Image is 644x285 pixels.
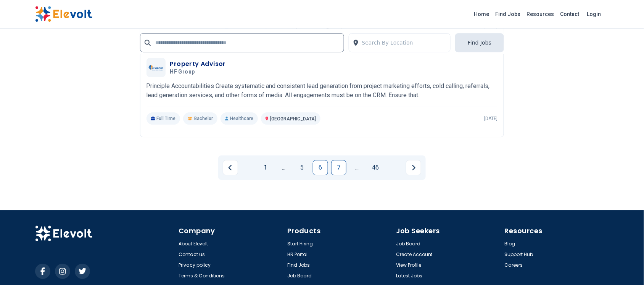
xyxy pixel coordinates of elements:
a: Latest Jobs [396,273,422,279]
h3: Property Advisor [170,59,226,69]
a: Resources [524,8,557,20]
a: Find Jobs [287,262,310,268]
ul: Pagination [223,160,421,175]
a: HF GroupProperty AdvisorHF GroupPrinciple Accountabilities Create systematic and consistent lead ... [147,58,498,125]
a: Home [471,8,493,20]
a: Contact [557,8,583,20]
a: Page 6 is your current page [313,160,328,175]
a: Next page [406,160,421,175]
a: Jump forward [349,160,365,175]
a: Page 1 [258,160,273,175]
a: Terms & Conditions [179,273,225,279]
a: Create Account [396,251,433,258]
a: HR Portal [287,251,308,258]
span: HF Group [170,69,195,75]
p: [DATE] [484,115,497,122]
p: Healthcare [221,112,258,125]
a: Start Hiring [287,241,313,247]
iframe: Chat Widget [606,248,644,285]
img: Elevolt [35,6,92,22]
a: Contact us [179,251,205,258]
a: View Profile [396,262,421,268]
h4: Job Seekers [396,226,500,236]
p: Full Time [147,112,180,125]
img: HF Group [148,65,164,70]
a: Page 46 [368,160,383,175]
h4: Products [287,226,391,236]
a: Support Hub [505,251,533,258]
a: Jump backward [276,160,291,175]
h4: Resources [505,226,609,236]
button: Find Jobs [455,33,504,52]
p: Principle Accountabilities Create systematic and consistent lead generation from project marketin... [147,82,498,100]
h4: Company [179,226,283,236]
a: Previous page [223,160,238,175]
a: Job Board [396,241,420,247]
a: Find Jobs [493,8,524,20]
img: Elevolt [35,226,92,242]
a: Privacy policy [179,262,211,268]
a: Careers [505,262,523,268]
a: Job Board [287,273,312,279]
a: Login [583,6,606,22]
a: Page 5 [295,160,310,175]
a: About Elevolt [179,241,208,247]
span: [GEOGRAPHIC_DATA] [270,116,316,122]
span: Bachelor [194,115,213,122]
a: Page 7 [331,160,346,175]
a: Blog [505,241,515,247]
